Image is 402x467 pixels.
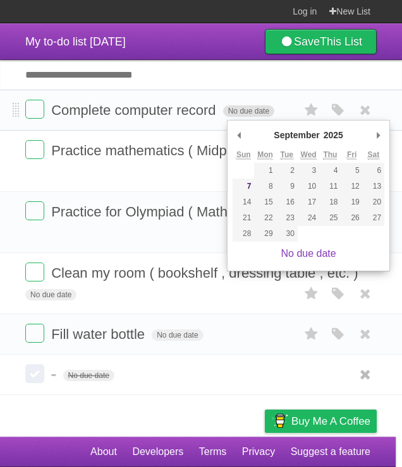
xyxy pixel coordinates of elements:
[254,179,276,194] button: 8
[291,410,370,432] span: Buy me a coffee
[25,100,44,119] label: Done
[257,150,273,160] abbr: Monday
[233,226,254,242] button: 28
[319,179,341,194] button: 11
[25,364,44,383] label: Done
[51,265,361,281] span: Clean my room ( bookshelf , dressing table , etc. )
[132,440,183,464] a: Developers
[51,367,59,382] span: -
[242,440,275,464] a: Privacy
[281,150,293,160] abbr: Tuesday
[63,370,114,381] span: No due date
[223,105,274,117] span: No due date
[301,150,317,160] abbr: Wednesday
[323,150,337,160] abbr: Thursday
[319,210,341,226] button: 25
[300,324,324,345] label: Star task
[298,210,319,226] button: 24
[25,201,44,220] label: Done
[236,150,251,160] abbr: Sunday
[51,326,148,342] span: Fill water bottle
[276,179,298,194] button: 9
[276,210,298,226] button: 23
[291,440,370,464] a: Suggest a feature
[25,140,44,159] label: Done
[90,440,117,464] a: About
[341,194,363,210] button: 19
[254,163,276,179] button: 1
[281,248,336,259] a: No due date
[199,440,227,464] a: Terms
[300,100,324,121] label: Star task
[363,179,384,194] button: 13
[298,163,319,179] button: 3
[298,179,319,194] button: 10
[254,226,276,242] button: 29
[233,126,245,145] button: Previous Month
[347,150,356,160] abbr: Friday
[271,410,288,432] img: Buy me a coffee
[319,163,341,179] button: 4
[363,194,384,210] button: 20
[265,410,377,433] a: Buy me a coffee
[25,263,44,281] label: Done
[320,35,362,48] b: This List
[319,194,341,210] button: 18
[51,204,307,220] span: Practice for Olympiad ( Maths / Science )
[298,194,319,210] button: 17
[276,194,298,210] button: 16
[233,179,254,194] button: 7
[265,29,377,54] a: SaveThis List
[341,210,363,226] button: 26
[300,283,324,304] label: Star task
[25,324,44,343] label: Done
[363,210,384,226] button: 27
[152,329,203,341] span: No due date
[276,163,298,179] button: 2
[272,126,321,145] div: September
[233,194,254,210] button: 14
[25,289,76,300] span: No due date
[341,179,363,194] button: 12
[276,226,298,242] button: 30
[341,163,363,179] button: 5
[254,194,276,210] button: 15
[51,102,219,118] span: Complete computer record
[322,126,345,145] div: 2025
[233,210,254,226] button: 21
[25,35,126,48] span: My to-do list [DATE]
[363,163,384,179] button: 6
[254,210,276,226] button: 22
[368,150,380,160] abbr: Saturday
[51,143,315,158] span: Practice mathematics ( Midpoint theorem )
[372,126,384,145] button: Next Month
